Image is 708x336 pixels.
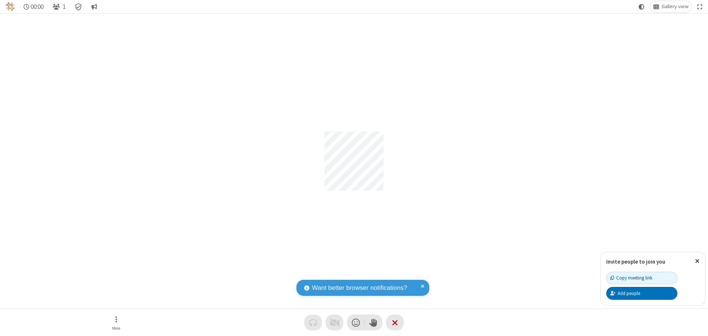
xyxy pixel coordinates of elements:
[694,1,705,12] button: Fullscreen
[610,274,652,281] div: Copy meeting link
[304,315,322,330] button: Audio problem - check your Internet connection or call by phone
[72,1,86,12] div: Meeting details Encryption enabled
[312,283,407,293] span: Want better browser notifications?
[606,287,677,299] button: Add people
[6,2,15,11] img: QA Selenium DO NOT DELETE OR CHANGE
[326,315,343,330] button: Video
[88,1,100,12] button: Conversation
[21,1,47,12] div: Timer
[105,312,127,333] button: Open menu
[347,315,365,330] button: Send a reaction
[636,1,648,12] button: Using system theme
[365,315,382,330] button: Raise hand
[690,252,705,270] button: Close popover
[386,315,404,330] button: End or leave meeting
[662,4,688,10] span: Gallery view
[112,326,120,330] span: More
[606,272,677,284] button: Copy meeting link
[63,3,66,10] span: 1
[49,1,69,12] button: Open participant list
[606,258,665,265] label: Invite people to join you
[650,1,691,12] button: Change layout
[31,3,44,10] span: 00:00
